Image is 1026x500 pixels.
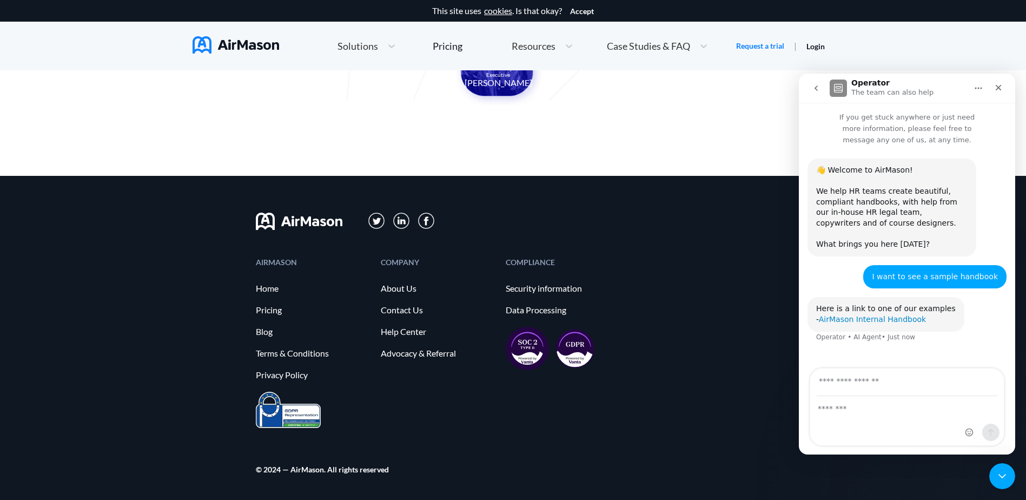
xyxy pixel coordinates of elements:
center: [PERSON_NAME] [465,78,532,88]
a: Login [806,42,825,51]
img: prighter-certificate-eu-7c0b0bead1821e86115914626e15d079.png [256,392,321,428]
iframe: Intercom live chat [799,74,1015,455]
div: COMPANY [381,259,495,266]
a: Contact Us [381,305,495,315]
div: COMPLIANCE [506,259,620,266]
a: cookies [484,6,512,16]
a: Help Center [381,327,495,337]
a: Blog [256,327,370,337]
center: Business Development Executive [463,65,533,78]
img: AirMason Logo [193,36,279,54]
a: About Us [381,284,495,293]
button: Accept cookies [570,7,594,16]
img: gdpr-98ea35551734e2af8fd9405dbdaf8c18.svg [555,329,594,368]
a: Terms & Conditions [256,348,370,358]
div: Pricing [433,41,462,51]
a: Pricing [433,36,462,56]
iframe: Intercom live chat [989,463,1015,489]
a: Pricing [256,305,370,315]
span: Solutions [337,41,378,51]
a: Data Processing [506,305,620,315]
div: © 2024 — AirMason. All rights reserved [256,466,389,473]
span: Case Studies & FAQ [607,41,690,51]
img: soc2-17851990f8204ed92eb8cdb2d5e8da73.svg [506,327,549,370]
img: svg+xml;base64,PHN2ZyB3aWR0aD0iMTYwIiBoZWlnaHQ9IjMyIiB2aWV3Qm94PSIwIDAgMTYwIDMyIiBmaWxsPSJub25lIi... [256,213,342,230]
a: Security information [506,284,620,293]
a: Request a trial [736,41,784,51]
span: Resources [512,41,555,51]
div: AIRMASON [256,259,370,266]
img: svg+xml;base64,PD94bWwgdmVyc2lvbj0iMS4wIiBlbmNvZGluZz0iVVRGLTgiPz4KPHN2ZyB3aWR0aD0iMzFweCIgaGVpZ2... [393,213,410,229]
span: | [794,41,797,51]
img: svg+xml;base64,PD94bWwgdmVyc2lvbj0iMS4wIiBlbmNvZGluZz0iVVRGLTgiPz4KPHN2ZyB3aWR0aD0iMzFweCIgaGVpZ2... [368,213,385,229]
a: Advocacy & Referral [381,348,495,358]
img: svg+xml;base64,PD94bWwgdmVyc2lvbj0iMS4wIiBlbmNvZGluZz0iVVRGLTgiPz4KPHN2ZyB3aWR0aD0iMzBweCIgaGVpZ2... [418,213,434,229]
a: Home [256,284,370,293]
a: Privacy Policy [256,370,370,380]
